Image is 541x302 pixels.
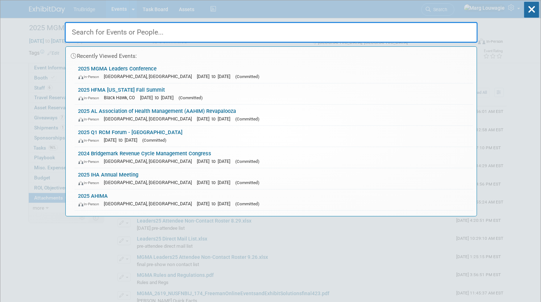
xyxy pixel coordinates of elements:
[104,201,196,206] span: [GEOGRAPHIC_DATA], [GEOGRAPHIC_DATA]
[197,180,234,185] span: [DATE] to [DATE]
[78,96,103,100] span: In-Person
[104,159,196,164] span: [GEOGRAPHIC_DATA], [GEOGRAPHIC_DATA]
[104,116,196,122] span: [GEOGRAPHIC_DATA], [GEOGRAPHIC_DATA]
[197,116,234,122] span: [DATE] to [DATE]
[143,138,167,143] span: (Committed)
[236,180,260,185] span: (Committed)
[75,147,473,168] a: 2024 Bridgemark Revenue Cycle Management Congress In-Person [GEOGRAPHIC_DATA], [GEOGRAPHIC_DATA] ...
[104,137,141,143] span: [DATE] to [DATE]
[75,83,473,104] a: 2025 HFMA [US_STATE] Fall Summit In-Person Black Hawk, CO [DATE] to [DATE] (Committed)
[236,159,260,164] span: (Committed)
[104,180,196,185] span: [GEOGRAPHIC_DATA], [GEOGRAPHIC_DATA]
[78,159,103,164] span: In-Person
[75,189,473,210] a: 2025 AHIMA In-Person [GEOGRAPHIC_DATA], [GEOGRAPHIC_DATA] [DATE] to [DATE] (Committed)
[69,47,473,62] div: Recently Viewed Events:
[197,159,234,164] span: [DATE] to [DATE]
[140,95,177,100] span: [DATE] to [DATE]
[65,22,478,43] input: Search for Events or People...
[104,95,139,100] span: Black Hawk, CO
[236,201,260,206] span: (Committed)
[236,74,260,79] span: (Committed)
[197,201,234,206] span: [DATE] to [DATE]
[179,95,203,100] span: (Committed)
[78,117,103,122] span: In-Person
[104,74,196,79] span: [GEOGRAPHIC_DATA], [GEOGRAPHIC_DATA]
[75,62,473,83] a: 2025 MGMA Leaders Conference In-Person [GEOGRAPHIC_DATA], [GEOGRAPHIC_DATA] [DATE] to [DATE] (Com...
[75,105,473,125] a: 2025 AL Association of Health Management (AAHIM) Revapalooza In-Person [GEOGRAPHIC_DATA], [GEOGRA...
[78,180,103,185] span: In-Person
[197,74,234,79] span: [DATE] to [DATE]
[78,202,103,206] span: In-Person
[236,116,260,122] span: (Committed)
[78,138,103,143] span: In-Person
[75,126,473,147] a: 2025 Q1 RCM Forum - [GEOGRAPHIC_DATA] In-Person [DATE] to [DATE] (Committed)
[75,168,473,189] a: 2025 IHA Annual Meeting In-Person [GEOGRAPHIC_DATA], [GEOGRAPHIC_DATA] [DATE] to [DATE] (Committed)
[78,74,103,79] span: In-Person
